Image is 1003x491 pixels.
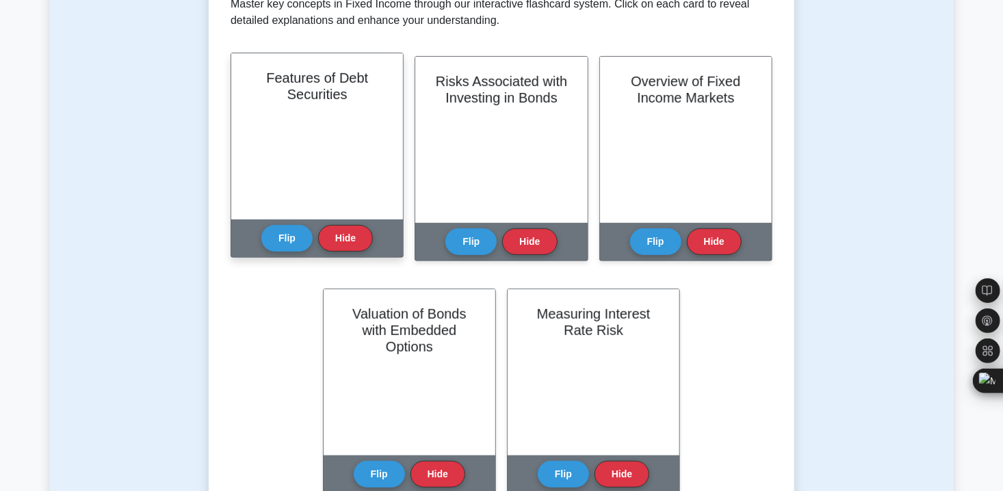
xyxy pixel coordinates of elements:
button: Hide [411,461,465,488]
h2: Measuring Interest Rate Risk [524,306,663,339]
h2: Risks Associated with Investing in Bonds [432,73,571,106]
button: Hide [595,461,649,488]
button: Flip [445,228,497,255]
button: Hide [502,228,557,255]
button: Hide [318,225,373,252]
button: Hide [687,228,742,255]
button: Flip [261,225,313,252]
button: Flip [538,461,589,488]
h2: Overview of Fixed Income Markets [616,73,755,106]
button: Flip [630,228,681,255]
h2: Features of Debt Securities [248,70,387,103]
button: Flip [354,461,405,488]
h2: Valuation of Bonds with Embedded Options [340,306,479,355]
